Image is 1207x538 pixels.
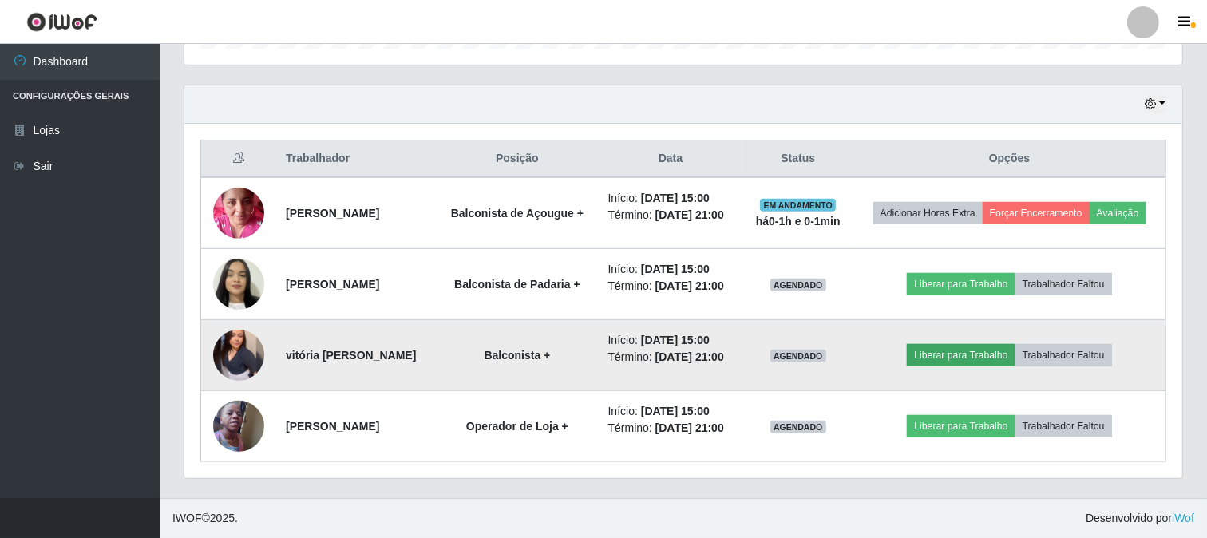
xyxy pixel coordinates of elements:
span: AGENDADO [770,350,826,362]
button: Trabalhador Faltou [1015,415,1112,437]
th: Opções [853,140,1165,178]
time: [DATE] 21:00 [655,208,724,221]
th: Posição [436,140,598,178]
span: AGENDADO [770,421,826,433]
button: Liberar para Trabalho [907,415,1015,437]
li: Início: [608,403,734,420]
time: [DATE] 15:00 [641,405,710,417]
button: Avaliação [1090,202,1146,224]
strong: [PERSON_NAME] [286,420,379,433]
li: Início: [608,190,734,207]
time: [DATE] 21:00 [655,350,724,363]
strong: Operador de Loja + [466,420,568,433]
time: [DATE] 21:00 [655,279,724,292]
span: AGENDADO [770,279,826,291]
span: © 2025 . [172,510,238,527]
strong: [PERSON_NAME] [286,207,379,220]
button: Adicionar Horas Extra [873,202,983,224]
strong: vitória [PERSON_NAME] [286,349,416,362]
img: 1723740462317.jpeg [213,392,264,460]
th: Trabalhador [276,140,436,178]
time: [DATE] 15:00 [641,334,710,346]
strong: Balconista + [484,349,550,362]
strong: [PERSON_NAME] [286,278,379,291]
li: Término: [608,207,734,224]
button: Liberar para Trabalho [907,344,1015,366]
th: Data [599,140,743,178]
li: Início: [608,261,734,278]
img: 1732552187376.jpeg [213,239,264,330]
button: Trabalhador Faltou [1015,344,1112,366]
th: Status [742,140,853,178]
strong: há 0-1 h e 0-1 min [756,215,841,227]
img: 1746551747350.jpeg [213,330,264,381]
time: [DATE] 15:00 [641,263,710,275]
button: Forçar Encerramento [983,202,1090,224]
time: [DATE] 15:00 [641,192,710,204]
img: 1731929683743.jpeg [213,179,264,247]
time: [DATE] 21:00 [655,421,724,434]
span: EM ANDAMENTO [760,199,836,212]
button: Trabalhador Faltou [1015,273,1112,295]
li: Término: [608,349,734,366]
a: iWof [1172,512,1194,524]
span: IWOF [172,512,202,524]
li: Término: [608,278,734,295]
strong: Balconista de Açougue + [451,207,584,220]
button: Liberar para Trabalho [907,273,1015,295]
li: Término: [608,420,734,437]
img: CoreUI Logo [26,12,97,32]
li: Início: [608,332,734,349]
strong: Balconista de Padaria + [454,278,580,291]
span: Desenvolvido por [1086,510,1194,527]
